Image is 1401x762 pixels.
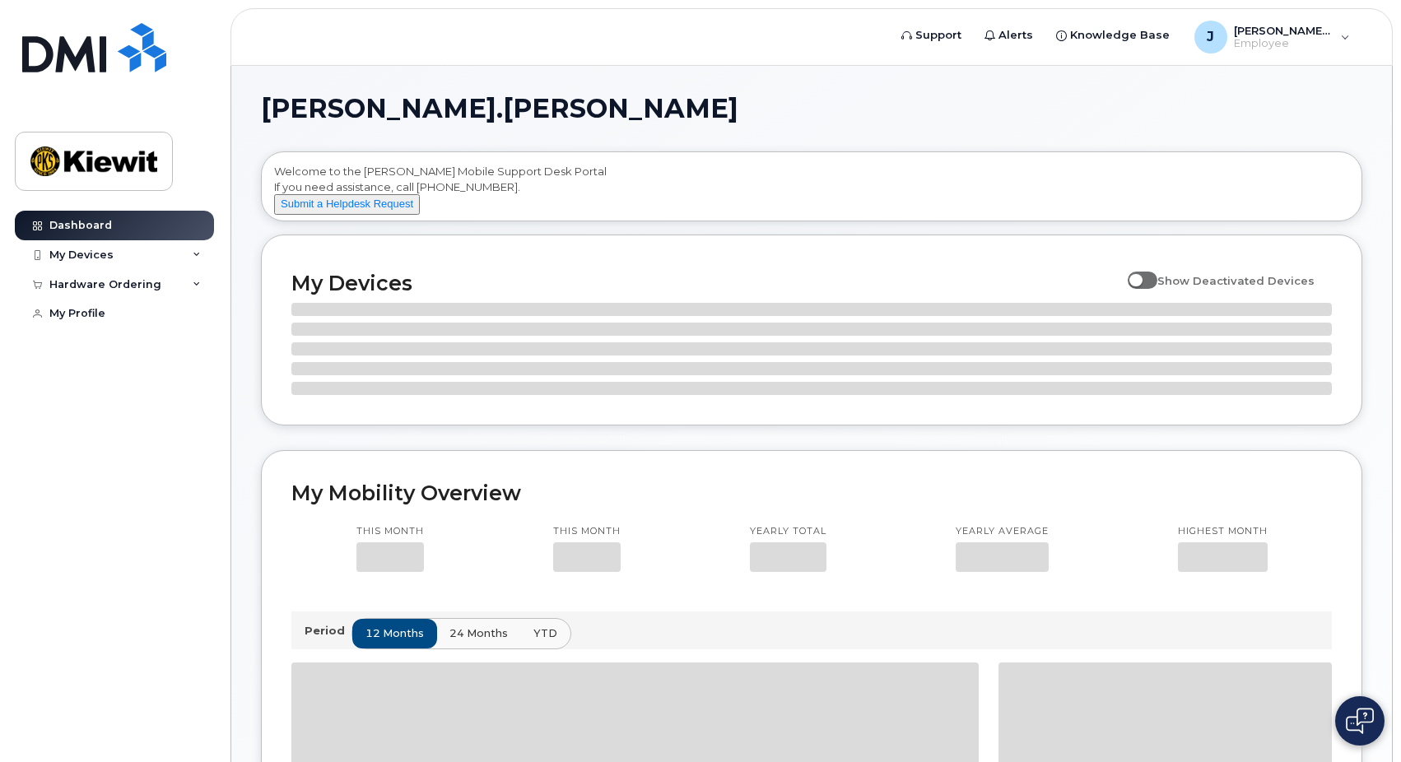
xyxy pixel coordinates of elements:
button: Submit a Helpdesk Request [274,194,420,215]
a: Submit a Helpdesk Request [274,197,420,210]
h2: My Mobility Overview [291,481,1332,505]
img: Open chat [1346,708,1374,734]
div: Welcome to the [PERSON_NAME] Mobile Support Desk Portal If you need assistance, call [PHONE_NUMBER]. [274,164,1349,215]
span: [PERSON_NAME].[PERSON_NAME] [261,96,738,121]
span: Show Deactivated Devices [1157,274,1315,287]
p: This month [356,525,424,538]
p: Yearly total [750,525,826,538]
span: YTD [533,625,557,641]
p: This month [553,525,621,538]
p: Highest month [1178,525,1268,538]
h2: My Devices [291,271,1119,295]
p: Period [305,623,351,639]
span: 24 months [449,625,508,641]
input: Show Deactivated Devices [1128,265,1141,278]
p: Yearly average [956,525,1049,538]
